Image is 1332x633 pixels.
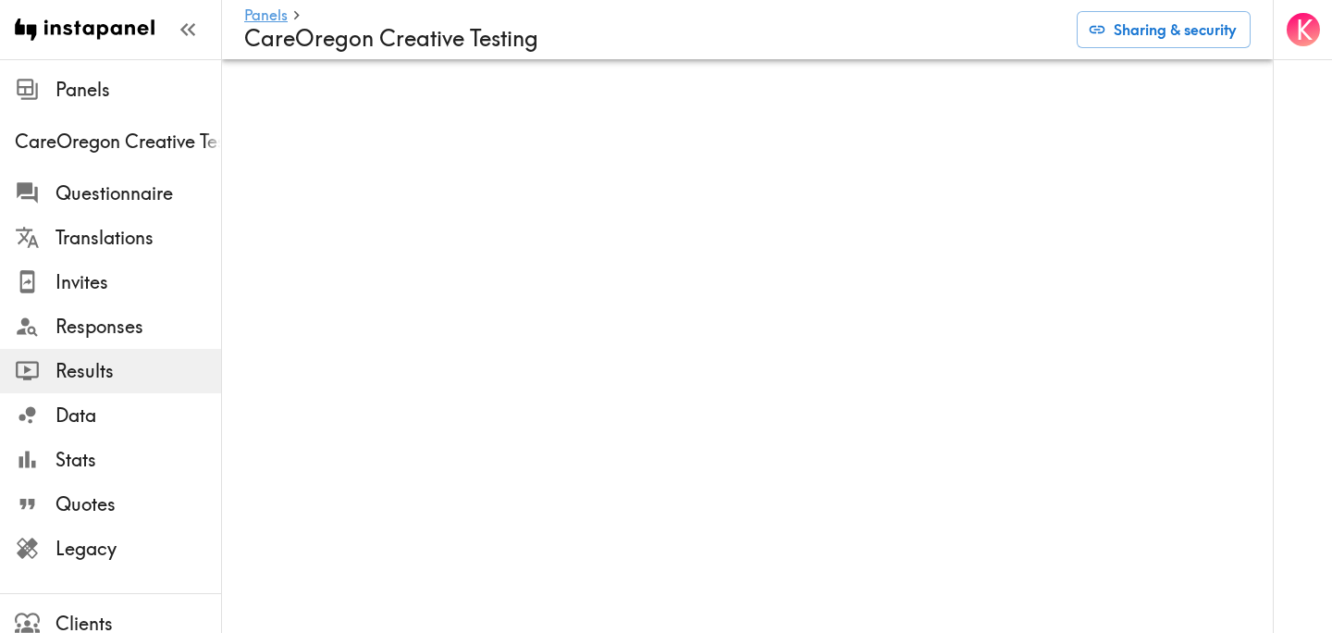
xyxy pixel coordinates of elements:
span: Responses [55,314,221,340]
span: CareOregon Creative Testing [15,129,221,155]
span: Data [55,403,221,428]
span: Translations [55,225,221,251]
span: Questionnaire [55,180,221,206]
h4: CareOregon Creative Testing [244,25,1062,52]
span: Quotes [55,491,221,517]
button: K [1285,11,1322,48]
span: K [1296,14,1313,46]
span: Results [55,358,221,384]
span: Invites [55,269,221,295]
span: Stats [55,447,221,473]
a: Panels [244,7,288,25]
span: Panels [55,77,221,103]
button: Sharing & security [1077,11,1251,48]
span: Legacy [55,536,221,562]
